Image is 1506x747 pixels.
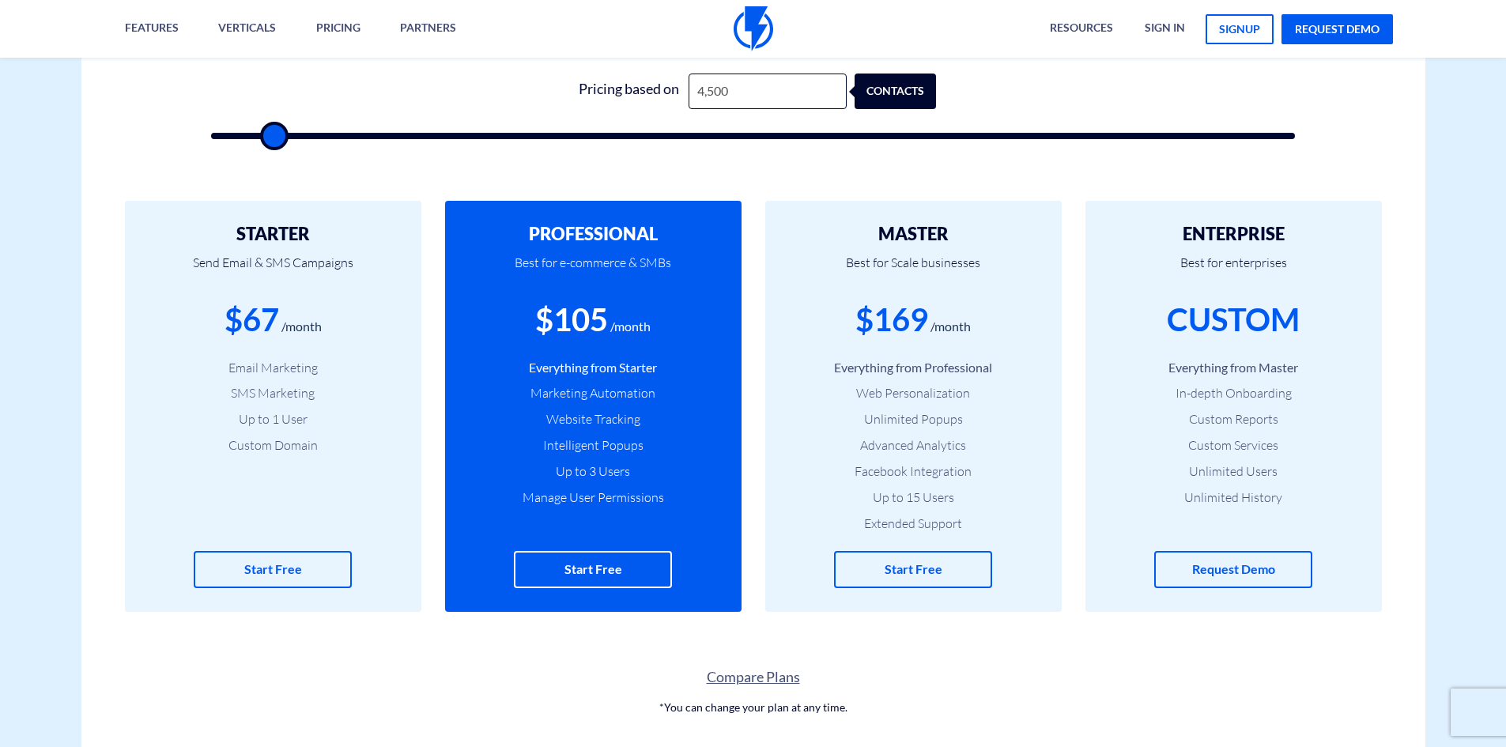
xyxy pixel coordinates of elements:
li: Everything from Professional [789,359,1038,377]
li: Marketing Automation [469,384,718,402]
li: Intelligent Popups [469,436,718,455]
a: Start Free [194,551,352,588]
p: Best for e-commerce & SMBs [469,243,718,297]
div: contacts [862,74,944,109]
p: Best for Scale businesses [789,243,1038,297]
li: Advanced Analytics [789,436,1038,455]
li: Email Marketing [149,359,398,377]
li: Unlimited History [1109,489,1358,507]
li: Web Personalization [789,384,1038,402]
li: Extended Support [789,515,1038,533]
li: Up to 1 User [149,410,398,428]
p: *You can change your plan at any time. [81,700,1425,715]
a: Request Demo [1154,551,1312,588]
a: Start Free [834,551,992,588]
li: Everything from Starter [469,359,718,377]
a: Compare Plans [81,667,1425,688]
a: Start Free [514,551,672,588]
a: signup [1206,14,1274,44]
li: Facebook Integration [789,462,1038,481]
div: $105 [535,297,608,342]
li: In-depth Onboarding [1109,384,1358,402]
div: /month [610,318,651,336]
div: /month [281,318,322,336]
li: Everything from Master [1109,359,1358,377]
li: Website Tracking [469,410,718,428]
h2: STARTER [149,224,398,243]
div: /month [930,318,971,336]
li: Custom Services [1109,436,1358,455]
li: Custom Reports [1109,410,1358,428]
div: Pricing based on [570,74,689,109]
div: CUSTOM [1167,297,1300,342]
li: Up to 3 Users [469,462,718,481]
li: Unlimited Popups [789,410,1038,428]
h2: PROFESSIONAL [469,224,718,243]
li: Custom Domain [149,436,398,455]
li: SMS Marketing [149,384,398,402]
div: $67 [225,297,279,342]
li: Unlimited Users [1109,462,1358,481]
h2: MASTER [789,224,1038,243]
li: Up to 15 Users [789,489,1038,507]
p: Best for enterprises [1109,243,1358,297]
p: Send Email & SMS Campaigns [149,243,398,297]
h2: ENTERPRISE [1109,224,1358,243]
div: $169 [855,297,928,342]
li: Manage User Permissions [469,489,718,507]
a: request demo [1281,14,1393,44]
